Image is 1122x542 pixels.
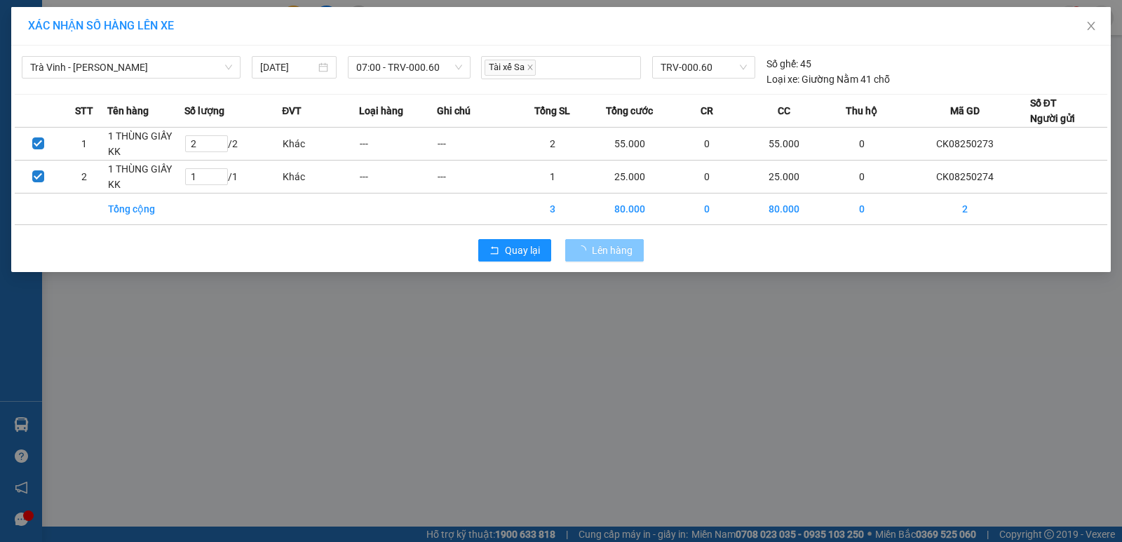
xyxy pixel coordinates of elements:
[359,161,436,194] td: ---
[61,128,107,161] td: 1
[766,72,890,87] div: Giường Nằm 41 chỗ
[184,128,282,161] td: / 2
[900,128,1030,161] td: CK08250273
[592,243,633,258] span: Lên hàng
[6,62,147,76] span: 09398555567 -
[61,161,107,194] td: 2
[514,161,591,194] td: 1
[6,47,205,60] p: NHẬN:
[745,128,823,161] td: 55.000
[745,194,823,225] td: 80.000
[900,194,1030,225] td: 2
[846,103,877,118] span: Thu hộ
[75,103,93,118] span: STT
[766,56,798,72] span: Số ghế:
[260,60,316,75] input: 15/08/2025
[29,27,88,41] span: VP Cầu Kè -
[591,194,668,225] td: 80.000
[359,128,436,161] td: ---
[282,128,359,161] td: Khác
[823,128,900,161] td: 0
[576,245,592,255] span: loading
[282,161,359,194] td: Khác
[30,57,232,78] span: Trà Vinh - Hồ Chí Minh
[39,47,101,60] span: VP Tiểu Cần
[534,103,570,118] span: Tổng SL
[1086,20,1097,32] span: close
[478,239,551,262] button: rollbackQuay lại
[359,103,403,118] span: Loại hàng
[356,57,462,78] span: 07:00 - TRV-000.60
[62,97,70,112] span: 0
[950,103,980,118] span: Mã GD
[437,128,514,161] td: ---
[606,103,653,118] span: Tổng cước
[6,78,34,91] span: GIAO:
[505,243,540,258] span: Quay lại
[485,60,536,76] span: Tài xế Sa
[668,194,745,225] td: 0
[184,103,224,118] span: Số lượng
[489,245,499,257] span: rollback
[701,103,713,118] span: CR
[823,161,900,194] td: 0
[514,128,591,161] td: 2
[4,97,59,112] span: Cước rồi:
[184,161,282,194] td: / 1
[6,27,205,41] p: GỬI:
[766,72,799,87] span: Loại xe:
[565,239,644,262] button: Lên hàng
[107,128,184,161] td: 1 THÙNG GIẤY KK
[47,8,163,21] strong: BIÊN NHẬN GỬI HÀNG
[745,161,823,194] td: 25.000
[437,161,514,194] td: ---
[107,103,149,118] span: Tên hàng
[661,57,747,78] span: TRV-000.60
[823,194,900,225] td: 0
[514,194,591,225] td: 3
[900,161,1030,194] td: CK08250274
[668,161,745,194] td: 0
[591,161,668,194] td: 25.000
[81,62,147,76] span: NHƯ HUỲNH
[107,194,184,225] td: Tổng cộng
[28,19,174,32] span: XÁC NHẬN SỐ HÀNG LÊN XE
[1072,7,1111,46] button: Close
[1030,95,1075,126] div: Số ĐT Người gửi
[437,103,471,118] span: Ghi chú
[766,56,811,72] div: 45
[527,64,534,71] span: close
[778,103,790,118] span: CC
[282,103,302,118] span: ĐVT
[591,128,668,161] td: 55.000
[107,161,184,194] td: 1 THÙNG GIẤY KK
[668,128,745,161] td: 0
